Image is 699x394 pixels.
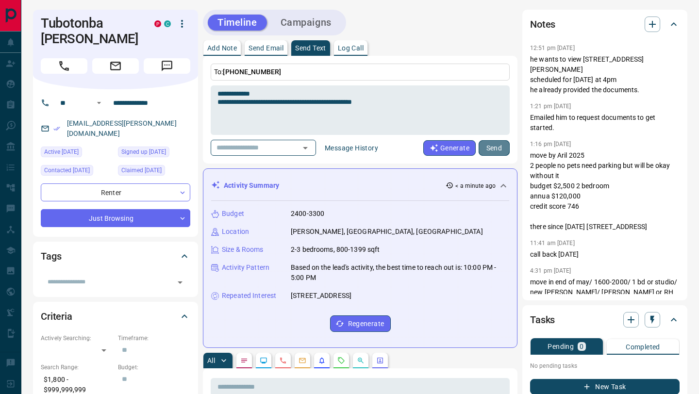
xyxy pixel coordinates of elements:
p: Timeframe: [118,334,190,343]
div: Sun May 01 2022 [118,147,190,160]
p: 1:16 pm [DATE] [530,141,571,148]
span: [PHONE_NUMBER] [223,68,281,76]
a: [EMAIL_ADDRESS][PERSON_NAME][DOMAIN_NAME] [67,119,177,137]
button: Open [173,276,187,289]
button: Open [93,97,105,109]
h1: Tubotonba [PERSON_NAME] [41,16,140,47]
p: Send Text [295,45,326,51]
p: he wants to view [STREET_ADDRESS][PERSON_NAME] scheduled for [DATE] at 4pm he already provided th... [530,54,680,95]
p: 1:21 pm [DATE] [530,103,571,110]
p: 4:31 pm [DATE] [530,267,571,274]
div: Just Browsing [41,209,190,227]
svg: Listing Alerts [318,357,326,364]
p: Search Range: [41,363,113,372]
button: Campaigns [271,15,341,31]
p: call back [DATE] [530,249,680,260]
span: Signed up [DATE] [121,147,166,157]
p: Activity Pattern [222,263,269,273]
p: [STREET_ADDRESS] [291,291,351,301]
p: Budget [222,209,244,219]
div: Mon Aug 11 2025 [41,147,113,160]
button: Regenerate [330,315,391,332]
p: Location [222,227,249,237]
svg: Lead Browsing Activity [260,357,267,364]
div: Tue Jul 08 2025 [41,165,113,179]
p: To: [211,64,510,81]
p: 11:41 am [DATE] [530,240,575,246]
div: Tags [41,245,190,268]
div: Tasks [530,308,680,331]
div: Criteria [41,305,190,328]
span: Active [DATE] [44,147,79,157]
p: 2-3 bedrooms, 800-1399 sqft [291,245,380,255]
p: Pending [548,343,574,350]
svg: Email Verified [53,125,60,132]
div: Notes [530,13,680,36]
svg: Emails [299,357,306,364]
p: < a minute ago [455,181,496,190]
p: Based on the lead's activity, the best time to reach out is: 10:00 PM - 5:00 PM [291,263,509,283]
svg: Opportunities [357,357,365,364]
h2: Tasks [530,312,555,328]
p: Emailed him to request documents to get started. [530,113,680,133]
p: Add Note [207,45,237,51]
button: Timeline [208,15,267,31]
h2: Tags [41,248,61,264]
svg: Notes [240,357,248,364]
p: Completed [626,344,660,350]
p: Log Call [338,45,364,51]
p: 12:51 pm [DATE] [530,45,575,51]
button: Send [479,140,510,156]
svg: Agent Actions [376,357,384,364]
div: Mon Sep 18 2023 [118,165,190,179]
div: property.ca [154,20,161,27]
button: Message History [319,140,384,156]
p: [PERSON_NAME], [GEOGRAPHIC_DATA], [GEOGRAPHIC_DATA] [291,227,483,237]
span: Claimed [DATE] [121,165,162,175]
svg: Calls [279,357,287,364]
p: move in end of may/ 1600-2000/ 1 bd or studio/ new [PERSON_NAME]/ [PERSON_NAME] or RH or newmarke... [530,277,680,308]
button: Open [299,141,312,155]
span: Message [144,58,190,74]
div: condos.ca [164,20,171,27]
p: Send Email [249,45,283,51]
div: Renter [41,183,190,201]
p: move by Aril 2025 2 people no pets need parking but will be okay without it budget $2,500 2 bedro... [530,150,680,232]
h2: Notes [530,16,555,32]
p: Budget: [118,363,190,372]
p: Activity Summary [224,181,279,191]
span: Contacted [DATE] [44,165,90,175]
svg: Requests [337,357,345,364]
p: 0 [580,343,583,350]
span: Email [92,58,139,74]
p: No pending tasks [530,359,680,373]
p: All [207,357,215,364]
div: Activity Summary< a minute ago [211,177,509,195]
p: 2400-3300 [291,209,324,219]
p: Repeated Interest [222,291,276,301]
h2: Criteria [41,309,72,324]
button: Generate [423,140,476,156]
p: Actively Searching: [41,334,113,343]
p: Size & Rooms [222,245,264,255]
span: Call [41,58,87,74]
